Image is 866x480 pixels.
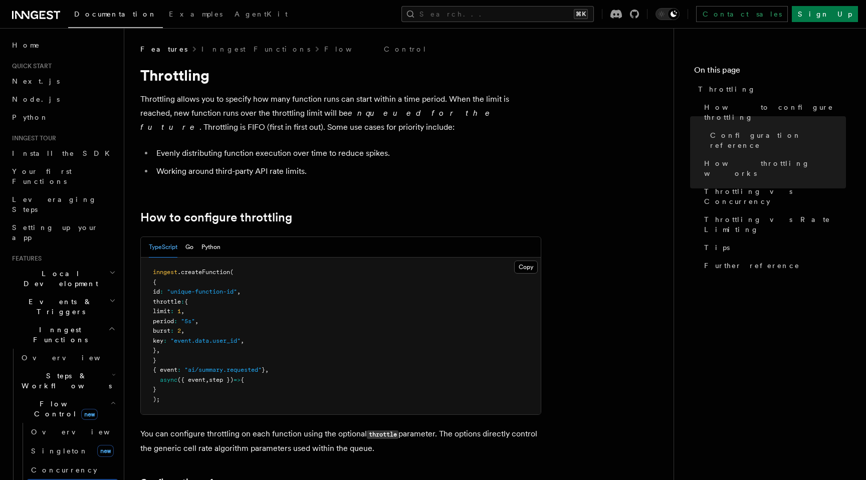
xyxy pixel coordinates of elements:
[8,134,56,142] span: Inngest tour
[140,92,541,134] p: Throttling allows you to specify how many function runs can start within a time period. When the ...
[140,427,541,455] p: You can configure throttling on each function using the optional parameter. The options directly ...
[12,167,72,185] span: Your first Functions
[31,466,97,474] span: Concurrency
[235,10,288,18] span: AgentKit
[262,366,265,373] span: }
[229,3,294,27] a: AgentKit
[234,376,241,383] span: =>
[153,298,181,305] span: throttle
[8,108,118,126] a: Python
[153,269,177,276] span: inngest
[8,325,108,345] span: Inngest Functions
[177,376,205,383] span: ({ event
[8,269,109,289] span: Local Development
[163,337,167,344] span: :
[149,237,177,258] button: TypeScript
[209,376,234,383] span: step })
[205,376,209,383] span: ,
[177,327,181,334] span: 2
[574,9,588,19] kbd: ⌘K
[12,113,49,121] span: Python
[694,80,846,98] a: Throttling
[184,298,188,305] span: {
[22,354,125,362] span: Overview
[18,349,118,367] a: Overview
[153,288,160,295] span: id
[704,243,730,253] span: Tips
[97,445,114,457] span: new
[265,366,269,373] span: ,
[201,44,310,54] a: Inngest Functions
[153,308,170,315] span: limit
[367,430,398,439] code: throttle
[174,318,177,325] span: :
[18,395,118,423] button: Flow Controlnew
[156,347,160,354] span: ,
[153,164,541,178] li: Working around third-party API rate limits.
[12,40,40,50] span: Home
[160,376,177,383] span: async
[140,66,541,84] h1: Throttling
[704,186,846,206] span: Throttling vs Concurrency
[704,261,800,271] span: Further reference
[704,158,846,178] span: How throttling works
[514,261,538,274] button: Copy
[700,210,846,238] a: Throttling vs Rate Limiting
[160,288,163,295] span: :
[140,210,292,224] a: How to configure throttling
[74,10,157,18] span: Documentation
[153,347,156,354] span: }
[184,366,262,373] span: "ai/summary.requested"
[153,327,170,334] span: burst
[140,44,187,54] span: Features
[170,337,241,344] span: "event.data.user_id"
[700,238,846,257] a: Tips
[177,366,181,373] span: :
[167,288,237,295] span: "unique-function-id"
[8,293,118,321] button: Events & Triggers
[170,308,174,315] span: :
[8,62,52,70] span: Quick start
[241,376,244,383] span: {
[153,396,160,403] span: );
[792,6,858,22] a: Sign Up
[12,149,116,157] span: Install the SDK
[153,357,156,364] span: }
[704,102,846,122] span: How to configure throttling
[12,223,98,242] span: Setting up your app
[241,337,244,344] span: ,
[27,441,118,461] a: Singletonnew
[710,130,846,150] span: Configuration reference
[153,337,163,344] span: key
[8,265,118,293] button: Local Development
[153,279,156,286] span: {
[18,399,110,419] span: Flow Control
[8,90,118,108] a: Node.js
[18,367,118,395] button: Steps & Workflows
[169,10,223,18] span: Examples
[700,257,846,275] a: Further reference
[177,308,181,315] span: 1
[153,318,174,325] span: period
[8,144,118,162] a: Install the SDK
[31,447,88,455] span: Singleton
[18,371,112,391] span: Steps & Workflows
[170,327,174,334] span: :
[185,237,193,258] button: Go
[694,64,846,80] h4: On this page
[181,308,184,315] span: ,
[237,288,241,295] span: ,
[201,237,221,258] button: Python
[181,318,195,325] span: "5s"
[68,3,163,28] a: Documentation
[181,327,184,334] span: ,
[195,318,198,325] span: ,
[31,428,134,436] span: Overview
[656,8,680,20] button: Toggle dark mode
[698,84,756,94] span: Throttling
[153,366,177,373] span: { event
[181,298,184,305] span: :
[700,154,846,182] a: How throttling works
[696,6,788,22] a: Contact sales
[8,321,118,349] button: Inngest Functions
